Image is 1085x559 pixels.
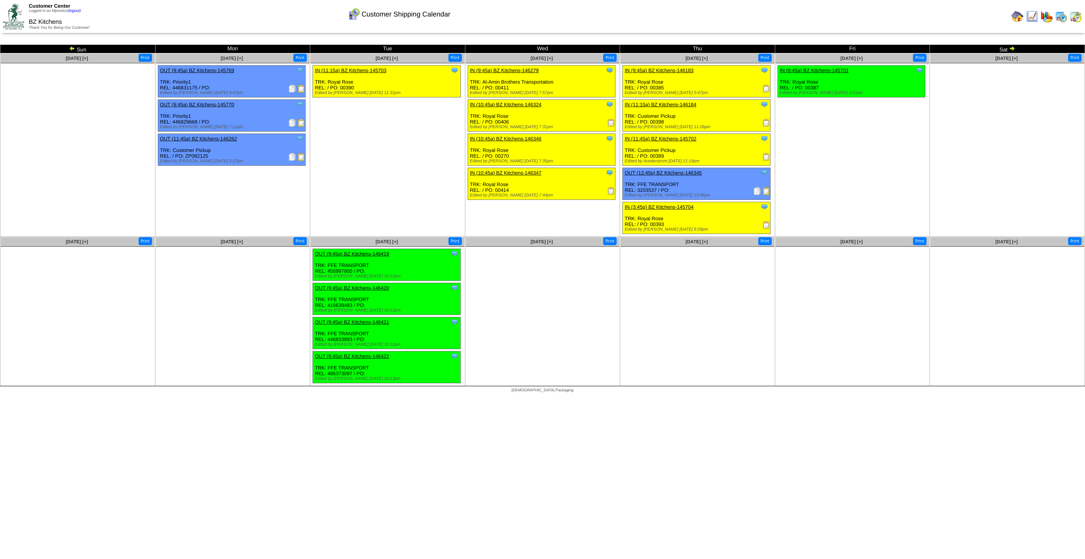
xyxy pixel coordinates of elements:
[315,353,389,359] a: OUT (9:45a) BZ Kitchens-146422
[840,239,863,244] a: [DATE] [+]
[315,285,389,291] a: OUT (9:45a) BZ Kitchens-146420
[470,159,615,163] div: Edited by [PERSON_NAME] [DATE] 7:35pm
[139,237,152,245] button: Print
[775,45,930,53] td: Fri
[780,68,848,73] a: IN (9:45a) BZ Kitchens-145701
[603,54,617,62] button: Print
[288,85,296,92] img: Packing Slip
[0,45,155,53] td: Sun
[913,54,926,62] button: Print
[221,239,243,244] a: [DATE] [+]
[625,170,702,176] a: OUT (12:45p) BZ Kitchens-146345
[996,239,1018,244] a: [DATE] [+]
[313,317,461,349] div: TRK: FFE TRANSPORT REL: 446833893 / PO:
[762,187,770,195] img: Bill of Lading
[288,119,296,127] img: Packing Slip
[298,153,305,161] img: Bill of Lading
[625,193,770,198] div: Edited by [PERSON_NAME] [DATE] 10:46pm
[780,91,925,95] div: Edited by [PERSON_NAME] [DATE] 2:51pm
[29,26,90,30] span: Thank You for Being Our Customer!
[761,203,768,211] img: Tooltip
[160,136,237,142] a: OUT (11:45a) BZ Kitchens-146262
[298,119,305,127] img: Bill of Lading
[296,135,304,142] img: Tooltip
[29,3,70,9] span: Customer Center
[160,159,306,163] div: Edited by [PERSON_NAME] [DATE] 5:27pm
[916,66,923,74] img: Tooltip
[603,237,617,245] button: Print
[448,54,462,62] button: Print
[315,342,460,347] div: Edited by [PERSON_NAME] [DATE] 10:12pm
[930,45,1085,53] td: Sat
[451,66,458,74] img: Tooltip
[296,101,304,108] img: Tooltip
[68,9,81,13] a: (logout)
[625,68,693,73] a: IN (9:45a) BZ Kitchens-146183
[996,56,1018,61] a: [DATE] [+]
[1026,10,1038,23] img: line_graph.gif
[66,239,88,244] a: [DATE] [+]
[468,168,615,200] div: TRK: Royal Rose REL: / PO: 00414
[761,101,768,108] img: Tooltip
[29,9,81,13] span: Logged in as Mpreston
[451,250,458,257] img: Tooltip
[623,100,771,132] div: TRK: Customer Pickup REL: / PO: 00398
[762,119,770,127] img: Receiving Document
[296,66,304,74] img: Tooltip
[315,274,460,279] div: Edited by [PERSON_NAME] [DATE] 10:12pm
[313,351,461,383] div: TRK: FFE TRANSPORT REL: 486373097 / PO:
[511,388,573,392] span: [DEMOGRAPHIC_DATA] Packaging
[451,318,458,326] img: Tooltip
[315,91,460,95] div: Edited by [PERSON_NAME] [DATE] 11:31pm
[531,239,553,244] a: [DATE] [+]
[66,56,88,61] span: [DATE] [+]
[620,45,775,53] td: Thu
[840,56,863,61] a: [DATE] [+]
[310,45,465,53] td: Tue
[606,169,614,176] img: Tooltip
[470,91,615,95] div: Edited by [PERSON_NAME] [DATE] 7:57pm
[685,56,708,61] a: [DATE] [+]
[531,56,553,61] span: [DATE] [+]
[761,169,768,176] img: Tooltip
[313,66,461,97] div: TRK: Royal Rose REL: / PO: 00390
[761,135,768,142] img: Tooltip
[470,125,615,129] div: Edited by [PERSON_NAME] [DATE] 7:31pm
[1068,237,1082,245] button: Print
[160,68,234,73] a: OUT (9:45a) BZ Kitchens-145769
[777,66,925,97] div: TRK: Royal Rose REL: / PO: 00387
[375,239,398,244] a: [DATE] [+]
[758,54,772,62] button: Print
[362,10,450,18] span: Customer Shipping Calendar
[607,187,615,195] img: Receiving Document
[313,283,461,315] div: TRK: FFE TRANSPORT REL: 416639483 / PO:
[221,56,243,61] a: [DATE] [+]
[685,239,708,244] a: [DATE] [+]
[1068,54,1082,62] button: Print
[315,376,460,381] div: Edited by [PERSON_NAME] [DATE] 10:13pm
[1009,45,1015,51] img: arrowright.gif
[158,134,306,166] div: TRK: Customer Pickup REL: / PO: ZP082125
[160,91,306,95] div: Edited by [PERSON_NAME] [DATE] 4:47pm
[762,153,770,161] img: Receiving Document
[69,45,75,51] img: arrowleft.gif
[465,45,620,53] td: Wed
[470,170,541,176] a: IN (10:45a) BZ Kitchens-146347
[139,54,152,62] button: Print
[293,54,307,62] button: Print
[753,187,761,195] img: Packing Slip
[158,100,306,132] div: TRK: Priority1 REL: 446829668 / PO:
[607,119,615,127] img: Receiving Document
[625,91,770,95] div: Edited by [PERSON_NAME] [DATE] 5:47pm
[623,202,771,234] div: TRK: Royal Rose REL: / PO: 00393
[3,3,24,29] img: ZoRoCo_Logo(Green%26Foil)%20jpg.webp
[625,227,770,232] div: Edited by [PERSON_NAME] [DATE] 6:09pm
